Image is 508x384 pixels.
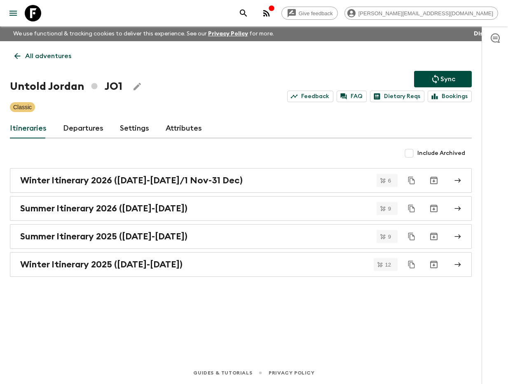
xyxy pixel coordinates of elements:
[426,228,442,245] button: Archive
[25,51,71,61] p: All adventures
[417,149,465,157] span: Include Archived
[10,78,122,95] h1: Untold Jordan JO1
[337,91,367,102] a: FAQ
[10,168,472,193] a: Winter Itinerary 2026 ([DATE]-[DATE]/1 Nov-31 Dec)
[287,91,333,102] a: Feedback
[10,48,76,64] a: All adventures
[380,262,396,267] span: 12
[404,201,419,216] button: Duplicate
[10,26,277,41] p: We use functional & tracking cookies to deliver this experience. See our for more.
[193,368,252,377] a: Guides & Tutorials
[20,231,187,242] h2: Summer Itinerary 2025 ([DATE]-[DATE])
[404,229,419,244] button: Duplicate
[426,256,442,273] button: Archive
[129,78,145,95] button: Edit Adventure Title
[20,175,243,186] h2: Winter Itinerary 2026 ([DATE]-[DATE]/1 Nov-31 Dec)
[281,7,338,20] a: Give feedback
[472,28,498,40] button: Dismiss
[10,252,472,277] a: Winter Itinerary 2025 ([DATE]-[DATE])
[5,5,21,21] button: menu
[383,178,396,183] span: 6
[20,259,183,270] h2: Winter Itinerary 2025 ([DATE]-[DATE])
[426,200,442,217] button: Archive
[13,103,32,111] p: Classic
[269,368,314,377] a: Privacy Policy
[294,10,337,16] span: Give feedback
[440,74,455,84] p: Sync
[63,119,103,138] a: Departures
[10,196,472,221] a: Summer Itinerary 2026 ([DATE]-[DATE])
[370,91,424,102] a: Dietary Reqs
[414,71,472,87] button: Sync adventure departures to the booking engine
[20,203,187,214] h2: Summer Itinerary 2026 ([DATE]-[DATE])
[354,10,498,16] span: [PERSON_NAME][EMAIL_ADDRESS][DOMAIN_NAME]
[383,206,396,211] span: 9
[428,91,472,102] a: Bookings
[235,5,252,21] button: search adventures
[10,119,47,138] a: Itineraries
[383,234,396,239] span: 9
[426,172,442,189] button: Archive
[10,224,472,249] a: Summer Itinerary 2025 ([DATE]-[DATE])
[208,31,248,37] a: Privacy Policy
[120,119,149,138] a: Settings
[404,257,419,272] button: Duplicate
[344,7,498,20] div: [PERSON_NAME][EMAIL_ADDRESS][DOMAIN_NAME]
[404,173,419,188] button: Duplicate
[166,119,202,138] a: Attributes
